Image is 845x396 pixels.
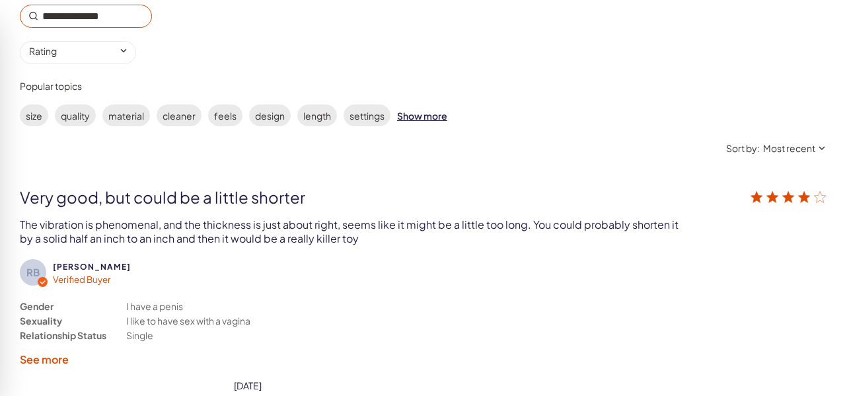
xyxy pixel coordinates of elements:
label: design [249,104,291,126]
text: RB [26,266,40,278]
label: settings [344,104,390,126]
div: date [234,379,262,391]
div: Rating [29,45,57,57]
div: The vibration is phenomenal, and the thickness is just about right, seems like it might be a litt... [20,218,680,245]
div: Select a scoreRatingSelect a score [20,41,136,64]
div: I like to have sex with a vagina [126,313,250,328]
label: cleaner [157,104,202,126]
label: quality [55,104,96,126]
span: Rodney B. [53,262,131,272]
button: Sort by:Most recent [726,142,825,154]
div: I have a penis [126,299,183,313]
span: Verified Buyer [53,274,111,285]
div: Relationship Status [20,328,106,342]
div: Very good, but could be a little shorter [20,187,664,207]
div: Show more [397,104,447,126]
label: See more [20,352,69,366]
label: material [102,104,150,126]
label: length [297,104,337,126]
label: size [20,104,48,126]
input: Search reviews [20,5,152,28]
input: Select a score [20,41,136,64]
div: Most recent [763,142,815,154]
div: Gender [20,299,54,313]
span: Sort by: [726,142,760,154]
div: Sexuality [20,313,62,328]
div: [DATE] [234,379,262,391]
div: Single [126,328,153,342]
div: Popular topics [20,80,664,92]
label: feels [208,104,242,126]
